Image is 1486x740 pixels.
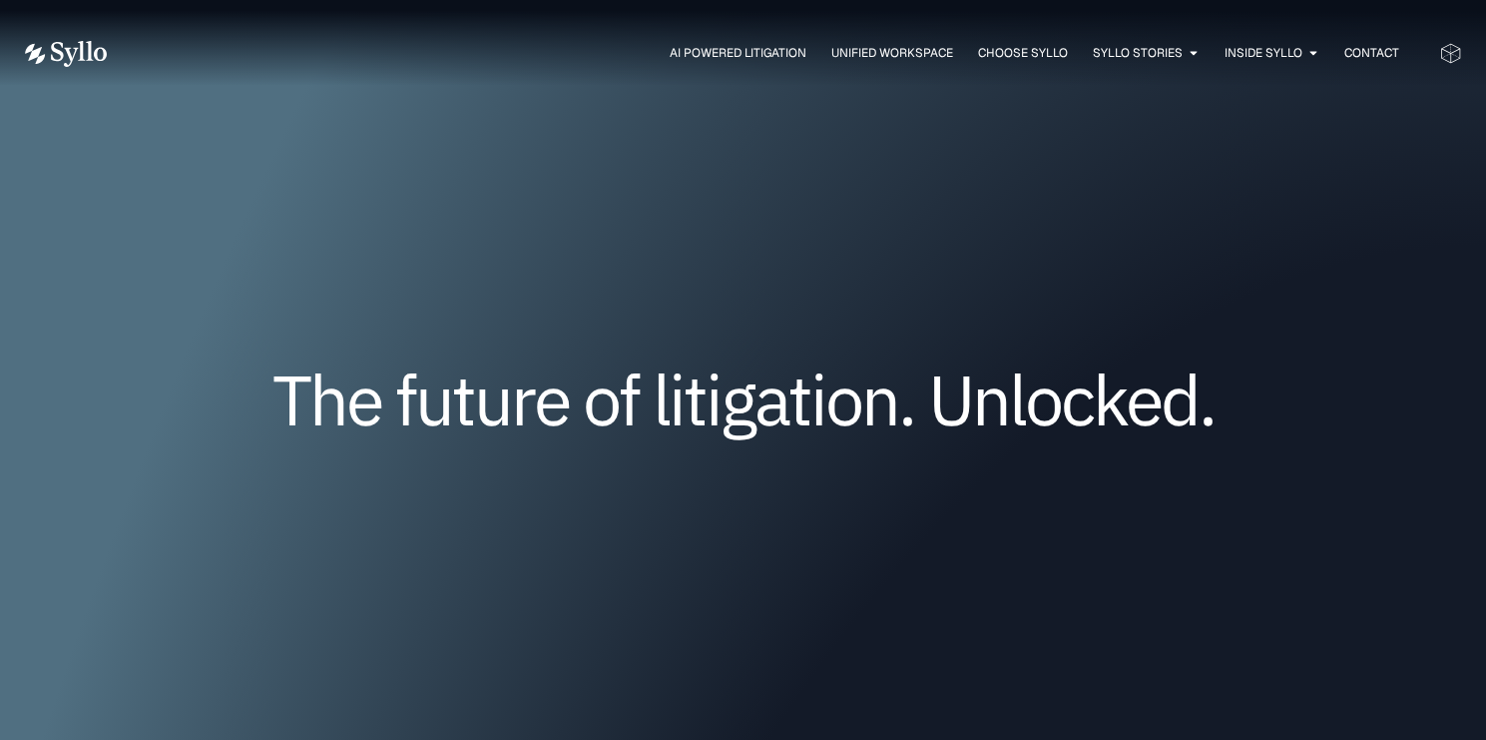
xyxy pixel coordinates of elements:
img: Vector [25,41,107,67]
h1: The future of litigation. Unlocked. [145,367,1342,432]
nav: Menu [147,44,1399,63]
div: Menu Toggle [147,44,1399,63]
a: Syllo Stories [1093,44,1183,62]
a: Unified Workspace [831,44,953,62]
a: AI Powered Litigation [670,44,806,62]
a: Contact [1344,44,1399,62]
a: Inside Syllo [1225,44,1302,62]
a: Choose Syllo [978,44,1068,62]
